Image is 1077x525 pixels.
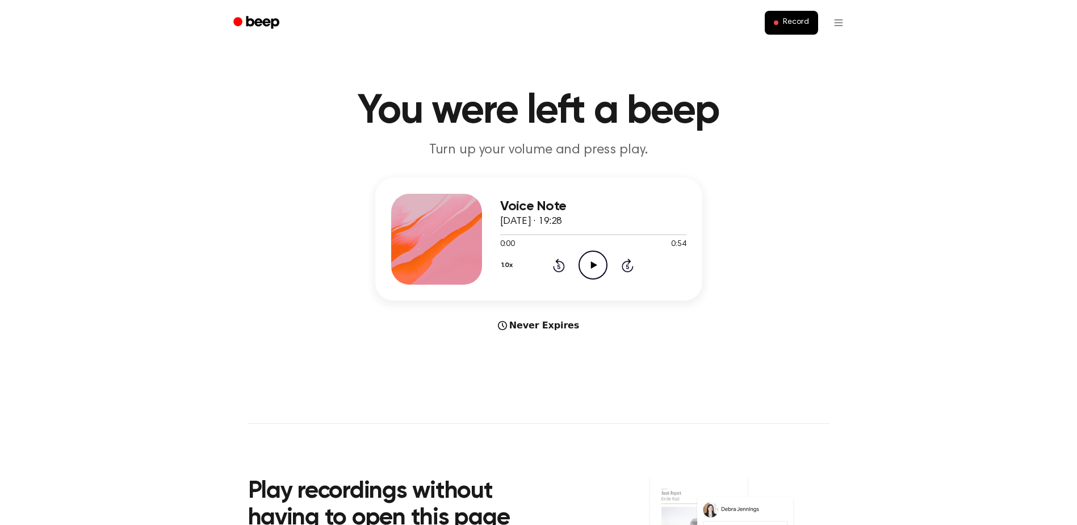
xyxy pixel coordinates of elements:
[500,256,517,275] button: 1.0x
[783,18,808,28] span: Record
[225,12,290,34] a: Beep
[375,319,702,332] div: Never Expires
[500,199,686,214] h3: Voice Note
[500,239,515,251] span: 0:00
[825,9,852,36] button: Open menu
[321,141,757,160] p: Turn up your volume and press play.
[671,239,686,251] span: 0:54
[500,216,563,227] span: [DATE] · 19:28
[248,91,829,132] h1: You were left a beep
[765,11,818,35] button: Record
